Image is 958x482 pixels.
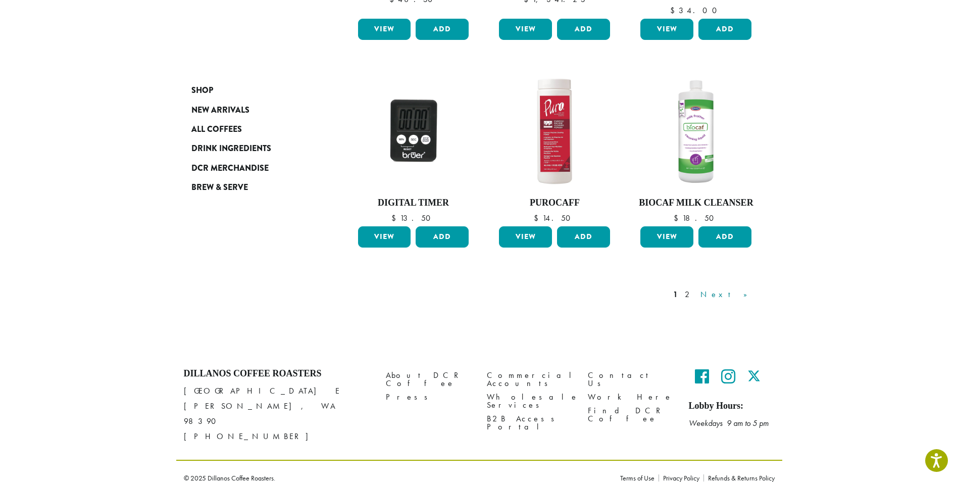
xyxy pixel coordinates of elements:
[640,226,693,248] a: View
[391,213,400,223] span: $
[659,474,703,481] a: Privacy Policy
[499,226,552,248] a: View
[191,139,313,158] a: Drink Ingredients
[638,73,754,189] img: DP2315.01.png
[356,198,472,209] h4: Digital Timer
[191,181,248,194] span: Brew & Serve
[638,198,754,209] h4: BioCaf Milk Cleanser
[386,391,472,404] a: Press
[674,213,719,223] bdi: 18.50
[191,120,313,139] a: All Coffees
[487,368,573,390] a: Commercial Accounts
[496,73,613,223] a: PuroCaff $14.50
[683,288,695,301] a: 2
[499,19,552,40] a: View
[191,142,271,155] span: Drink Ingredients
[496,73,613,189] img: DP1325.01.png
[698,288,757,301] a: Next »
[355,73,471,189] img: DP3449.01.png
[191,178,313,197] a: Brew & Serve
[698,226,751,248] button: Add
[191,104,249,117] span: New Arrivals
[496,198,613,209] h4: PuroCaff
[671,288,680,301] a: 1
[487,391,573,412] a: Wholesale Services
[670,5,722,16] bdi: 34.00
[640,19,693,40] a: View
[358,226,411,248] a: View
[191,84,213,97] span: Shop
[391,213,435,223] bdi: 13.50
[386,368,472,390] a: About DCR Coffee
[557,226,610,248] button: Add
[191,81,313,100] a: Shop
[356,73,472,223] a: Digital Timer $13.50
[534,213,575,223] bdi: 14.50
[620,474,659,481] a: Terms of Use
[184,474,605,481] p: © 2025 Dillanos Coffee Roasters.
[698,19,751,40] button: Add
[689,401,775,412] h5: Lobby Hours:
[674,213,682,223] span: $
[670,5,679,16] span: $
[534,213,542,223] span: $
[416,226,469,248] button: Add
[191,159,313,178] a: DCR Merchandise
[358,19,411,40] a: View
[588,404,674,426] a: Find DCR Coffee
[487,412,573,434] a: B2B Access Portal
[703,474,775,481] a: Refunds & Returns Policy
[557,19,610,40] button: Add
[184,383,371,444] p: [GEOGRAPHIC_DATA] E [PERSON_NAME], WA 98390 [PHONE_NUMBER]
[416,19,469,40] button: Add
[191,162,269,175] span: DCR Merchandise
[588,391,674,404] a: Work Here
[689,418,769,428] em: Weekdays 9 am to 5 pm
[588,368,674,390] a: Contact Us
[184,368,371,379] h4: Dillanos Coffee Roasters
[191,123,242,136] span: All Coffees
[638,73,754,223] a: BioCaf Milk Cleanser $18.50
[191,100,313,119] a: New Arrivals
